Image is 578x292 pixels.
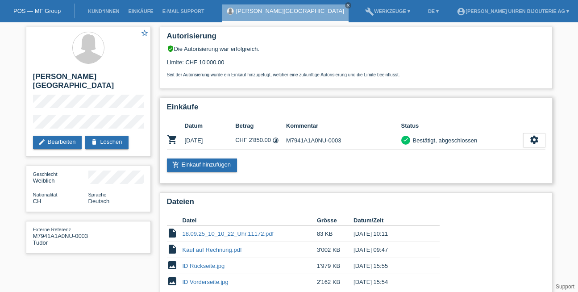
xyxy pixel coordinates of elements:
span: Deutsch [88,198,110,204]
div: M7941A1A0NU-0003 Tudor [33,226,88,246]
span: Nationalität [33,192,58,197]
th: Betrag [235,121,286,131]
th: Grösse [317,215,353,226]
h2: Einkäufe [167,103,545,116]
a: buildWerkzeuge ▾ [361,8,415,14]
a: account_circle[PERSON_NAME] Uhren Bijouterie AG ▾ [452,8,574,14]
i: check [403,137,409,143]
span: Sprache [88,192,107,197]
a: DE ▾ [424,8,443,14]
i: image [167,276,178,287]
a: POS — MF Group [13,8,61,14]
th: Datum [185,121,236,131]
div: Bestätigt, abgeschlossen [410,136,478,145]
a: Kund*innen [83,8,124,14]
i: edit [38,138,46,146]
a: editBearbeiten [33,136,82,149]
i: verified_user [167,45,174,52]
span: Schweiz [33,198,42,204]
a: add_shopping_cartEinkauf hinzufügen [167,159,237,172]
i: insert_drive_file [167,228,178,238]
th: Datei [183,215,317,226]
td: [DATE] 15:54 [353,274,427,290]
td: 2'162 KB [317,274,353,290]
i: settings [529,135,539,145]
td: 1'979 KB [317,258,353,274]
a: Support [556,284,574,290]
th: Kommentar [286,121,401,131]
td: M7941A1A0NU-0003 [286,131,401,150]
h2: Dateien [167,197,545,211]
td: [DATE] 15:55 [353,258,427,274]
td: [DATE] [185,131,236,150]
td: [DATE] 10:11 [353,226,427,242]
span: Geschlecht [33,171,58,177]
i: image [167,260,178,271]
i: POSP00027655 [167,134,178,145]
a: 18.09.25_10_10_22_Uhr.11172.pdf [183,230,274,237]
div: Weiblich [33,171,88,184]
h2: [PERSON_NAME][GEOGRAPHIC_DATA] [33,72,144,95]
i: delete [91,138,98,146]
i: build [365,7,374,16]
td: 83 KB [317,226,353,242]
a: E-Mail Support [158,8,209,14]
a: Kauf auf Rechnung.pdf [183,246,242,253]
i: star_border [141,29,149,37]
p: Seit der Autorisierung wurde ein Einkauf hinzugefügt, welcher eine zukünftige Autorisierung und d... [167,72,545,77]
a: star_border [141,29,149,38]
a: Einkäufe [124,8,158,14]
h2: Autorisierung [167,32,545,45]
th: Status [401,121,523,131]
td: [DATE] 09:47 [353,242,427,258]
a: ID Rückseite.jpg [183,263,225,269]
div: Limite: CHF 10'000.00 [167,52,545,77]
span: Externe Referenz [33,227,71,232]
i: Fixe Raten (12 Raten) [272,137,279,144]
th: Datum/Zeit [353,215,427,226]
i: add_shopping_cart [172,161,179,168]
div: Die Autorisierung war erfolgreich. [167,45,545,52]
a: close [345,2,351,8]
i: account_circle [457,7,466,16]
td: 3'002 KB [317,242,353,258]
i: insert_drive_file [167,244,178,254]
a: [PERSON_NAME][GEOGRAPHIC_DATA] [236,8,344,14]
i: close [346,3,350,8]
a: ID Vorderseite.jpg [183,279,229,285]
a: deleteLöschen [85,136,128,149]
td: CHF 2'850.00 [235,131,286,150]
